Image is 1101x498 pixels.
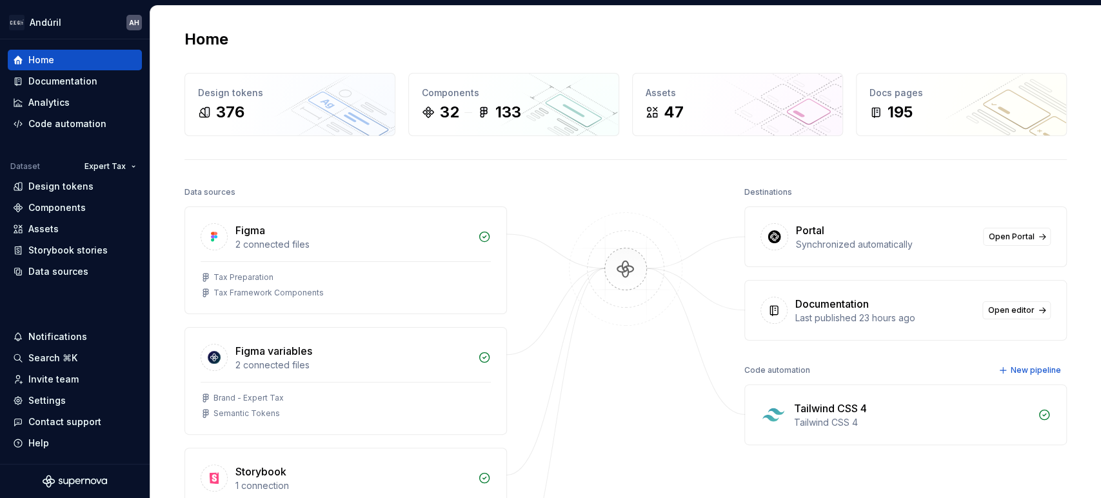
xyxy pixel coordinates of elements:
div: Components [28,201,86,214]
a: Figma variables2 connected filesBrand - Expert TaxSemantic Tokens [184,327,507,435]
div: Last published 23 hours ago [795,312,975,324]
button: Search ⌘K [8,348,142,368]
div: Assets [646,86,829,99]
div: Design tokens [28,180,94,193]
div: Synchronized automatically [796,238,975,251]
div: 2 connected files [235,238,470,251]
a: Open editor [982,301,1051,319]
a: Components32133 [408,73,619,136]
div: Code automation [28,117,106,130]
a: Home [8,50,142,70]
div: 133 [495,102,521,123]
button: Help [8,433,142,453]
a: Figma2 connected filesTax PreparationTax Framework Components [184,206,507,314]
a: Storybook stories [8,240,142,261]
div: Dataset [10,161,40,172]
div: Assets [28,223,59,235]
button: New pipeline [995,361,1067,379]
svg: Supernova Logo [43,475,107,488]
a: Assets [8,219,142,239]
div: Storybook stories [28,244,108,257]
div: Components [422,86,606,99]
div: Code automation [744,361,810,379]
div: Help [28,437,49,450]
div: Figma [235,223,265,238]
div: Design tokens [198,86,382,99]
span: Expert Tax [84,161,126,172]
a: Design tokens [8,176,142,197]
div: 47 [664,102,684,123]
a: Components [8,197,142,218]
div: Tailwind CSS 4 [794,401,867,416]
div: AH [129,17,139,28]
div: Andúril [30,16,61,29]
div: Tax Framework Components [213,288,324,298]
span: Open Portal [989,232,1035,242]
div: Figma variables [235,343,312,359]
span: New pipeline [1011,365,1061,375]
div: Destinations [744,183,792,201]
div: Home [28,54,54,66]
a: Code automation [8,114,142,134]
div: Tailwind CSS 4 [794,416,1030,429]
a: Design tokens376 [184,73,395,136]
div: Settings [28,394,66,407]
div: Documentation [28,75,97,88]
button: Expert Tax [79,157,142,175]
div: 2 connected files [235,359,470,372]
div: Data sources [184,183,235,201]
span: Open editor [988,305,1035,315]
img: 572984b3-56a8-419d-98bc-7b186c70b928.png [9,15,25,30]
a: Assets47 [632,73,843,136]
div: Data sources [28,265,88,278]
div: Contact support [28,415,101,428]
a: Docs pages195 [856,73,1067,136]
div: Portal [796,223,824,238]
div: Invite team [28,373,79,386]
button: Notifications [8,326,142,347]
div: Storybook [235,464,286,479]
div: 376 [216,102,244,123]
button: Contact support [8,412,142,432]
div: 32 [440,102,459,123]
div: 195 [888,102,913,123]
a: Documentation [8,71,142,92]
a: Analytics [8,92,142,113]
div: Documentation [795,296,869,312]
div: Docs pages [869,86,1053,99]
h2: Home [184,29,228,50]
div: Analytics [28,96,70,109]
a: Invite team [8,369,142,390]
div: Search ⌘K [28,352,77,364]
div: Brand - Expert Tax [213,393,284,403]
div: Semantic Tokens [213,408,280,419]
a: Open Portal [983,228,1051,246]
div: Notifications [28,330,87,343]
div: Tax Preparation [213,272,273,283]
a: Data sources [8,261,142,282]
a: Settings [8,390,142,411]
div: 1 connection [235,479,470,492]
button: AndúrilAH [3,8,147,36]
